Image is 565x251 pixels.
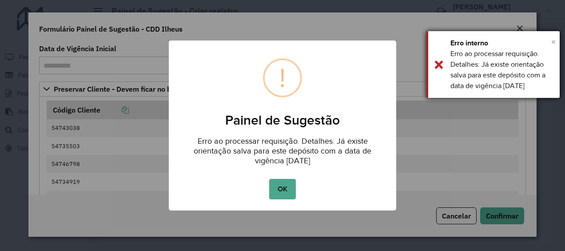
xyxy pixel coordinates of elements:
[169,128,396,168] div: Erro ao processar requisição. Detalhes: Já existe orientação salva para este depósito com a data ...
[551,35,556,49] button: Close
[169,101,396,128] h2: Painel de Sugestão
[269,179,295,199] button: OK
[450,49,553,91] div: Erro ao processar requisição. Detalhes: Já existe orientação salva para este depósito com a data ...
[551,37,556,47] span: ×
[279,60,286,96] div: !
[450,38,553,49] div: Erro interno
